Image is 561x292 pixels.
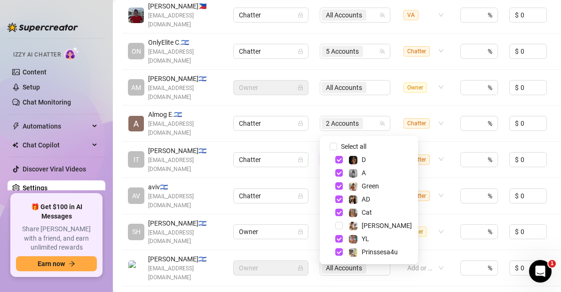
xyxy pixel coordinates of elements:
[349,222,357,230] img: Lex Angel
[64,47,79,60] img: AI Chatter
[362,169,366,177] span: A
[335,222,343,229] span: Select tree node
[362,156,366,163] span: D
[16,203,97,221] span: 🎁 Get $100 in AI Messages
[239,81,303,95] span: Owner
[8,23,78,32] img: logo-BBDzfeDw.svg
[548,260,556,268] span: 1
[239,44,303,58] span: Chatter
[239,225,303,239] span: Owner
[379,12,385,18] span: team
[134,154,139,165] span: IT
[298,229,303,235] span: lock
[128,8,144,23] img: Nikki
[349,169,357,178] img: A
[148,156,222,174] span: [EMAIL_ADDRESS][DOMAIN_NAME]
[379,121,385,126] span: team
[298,193,303,199] span: lock
[148,146,222,156] span: [PERSON_NAME] 🇮🇱
[349,182,357,191] img: Green
[335,248,343,256] span: Select tree node
[23,138,89,153] span: Chat Copilot
[322,118,363,129] span: 2 Accounts
[349,235,357,243] img: YL
[148,37,222,48] span: OnlyElite C. 🇮🇱
[349,248,357,257] img: Prinssesa4u
[529,260,552,283] iframe: Intercom live chat
[298,121,303,126] span: lock
[362,222,412,229] span: [PERSON_NAME]
[298,12,303,18] span: lock
[239,116,303,130] span: Chatter
[298,157,303,162] span: lock
[148,264,222,282] span: [EMAIL_ADDRESS][DOMAIN_NAME]
[362,248,398,256] span: Prinssesa4u
[349,195,357,204] img: AD
[148,73,222,84] span: [PERSON_NAME] 🇮🇱
[148,218,222,228] span: [PERSON_NAME] 🇮🇱
[148,120,222,138] span: [EMAIL_ADDRESS][DOMAIN_NAME]
[131,82,141,93] span: AM
[23,184,47,192] a: Settings
[16,225,97,252] span: Share [PERSON_NAME] with a friend, and earn unlimited rewards
[349,209,357,217] img: Cat
[335,195,343,203] span: Select tree node
[403,46,430,57] span: Chatter
[128,260,144,276] img: Marko
[23,98,71,106] a: Chat Monitoring
[148,228,222,246] span: [EMAIL_ADDRESS][DOMAIN_NAME]
[12,142,18,148] img: Chat Copilot
[362,195,370,203] span: AD
[337,141,370,152] span: Select all
[403,82,427,93] span: Owner
[239,189,303,203] span: Chatter
[23,83,40,91] a: Setup
[362,182,379,190] span: Green
[13,50,61,59] span: Izzy AI Chatter
[148,1,222,11] span: [PERSON_NAME] 🇵🇭
[23,68,47,76] a: Content
[362,235,369,243] span: YL
[335,156,343,163] span: Select tree node
[239,261,303,275] span: Owner
[403,10,419,20] span: VA
[38,260,65,268] span: Earn now
[148,182,222,192] span: aviv 🇮🇱
[132,46,141,57] span: ON
[326,10,362,20] span: All Accounts
[239,8,303,22] span: Chatter
[403,118,430,129] span: Chatter
[69,260,75,267] span: arrow-right
[298,85,303,90] span: lock
[132,227,141,237] span: SH
[362,209,372,216] span: Cat
[298,49,303,54] span: lock
[322,46,363,57] span: 5 Accounts
[239,153,303,167] span: Chatter
[326,118,359,129] span: 2 Accounts
[379,49,385,54] span: team
[335,235,343,243] span: Select tree node
[148,11,222,29] span: [EMAIL_ADDRESS][DOMAIN_NAME]
[335,169,343,177] span: Select tree node
[23,165,86,173] a: Discover Viral Videos
[132,191,140,201] span: AV
[335,182,343,190] span: Select tree node
[148,109,222,120] span: Almog E. 🇮🇱
[16,256,97,271] button: Earn nowarrow-right
[148,48,222,65] span: [EMAIL_ADDRESS][DOMAIN_NAME]
[335,209,343,216] span: Select tree node
[128,116,144,131] img: Almog Eyal
[12,122,20,130] span: thunderbolt
[322,9,366,21] span: All Accounts
[298,265,303,271] span: lock
[23,119,89,134] span: Automations
[148,84,222,102] span: [EMAIL_ADDRESS][DOMAIN_NAME]
[148,192,222,210] span: [EMAIL_ADDRESS][DOMAIN_NAME]
[326,46,359,57] span: 5 Accounts
[148,254,222,264] span: [PERSON_NAME] 🇮🇱
[349,156,357,164] img: D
